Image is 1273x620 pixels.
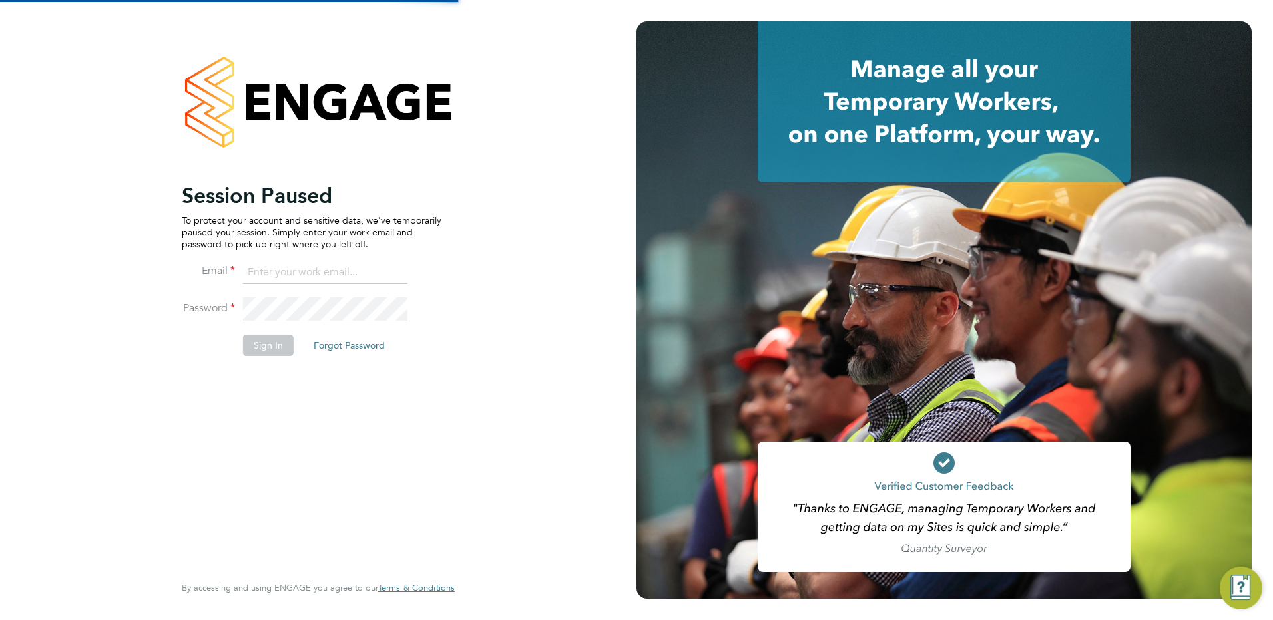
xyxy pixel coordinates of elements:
[378,582,455,593] span: Terms & Conditions
[303,335,395,356] button: Forgot Password
[182,301,235,315] label: Password
[243,335,294,356] button: Sign In
[182,264,235,278] label: Email
[243,261,407,285] input: Enter your work email...
[1220,567,1262,609] button: Engage Resource Center
[182,582,455,593] span: By accessing and using ENGAGE you agree to our
[182,214,441,251] p: To protect your account and sensitive data, we've temporarily paused your session. Simply enter y...
[378,583,455,593] a: Terms & Conditions
[182,182,441,209] h2: Session Paused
